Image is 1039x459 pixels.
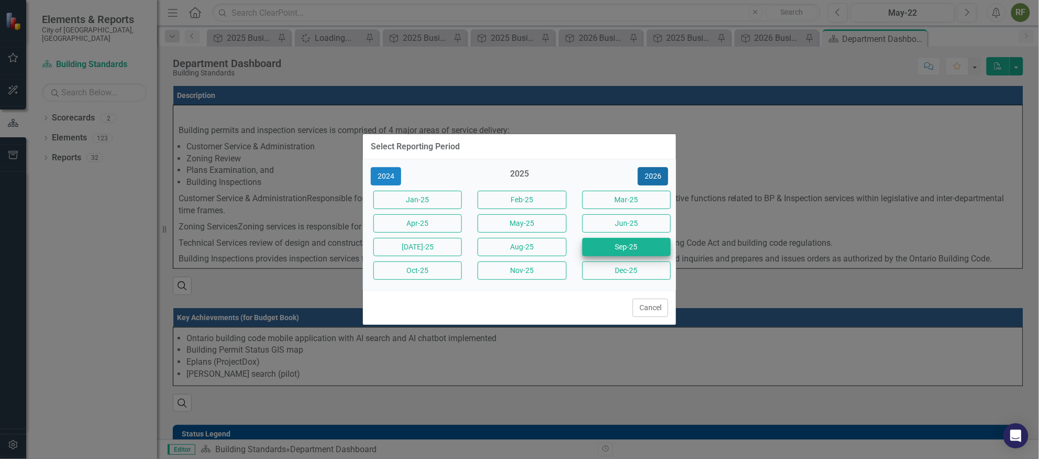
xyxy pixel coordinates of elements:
[478,238,566,256] button: Aug-25
[582,261,671,280] button: Dec-25
[371,167,401,185] button: 2024
[638,167,668,185] button: 2026
[478,261,566,280] button: Nov-25
[582,238,671,256] button: Sep-25
[582,214,671,233] button: Jun-25
[373,238,462,256] button: [DATE]-25
[582,191,671,209] button: Mar-25
[475,168,563,185] div: 2025
[371,142,460,151] div: Select Reporting Period
[478,191,566,209] button: Feb-25
[373,191,462,209] button: Jan-25
[1003,423,1029,449] div: Open Intercom Messenger
[373,214,462,233] button: Apr-25
[633,299,668,317] button: Cancel
[373,261,462,280] button: Oct-25
[478,214,566,233] button: May-25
